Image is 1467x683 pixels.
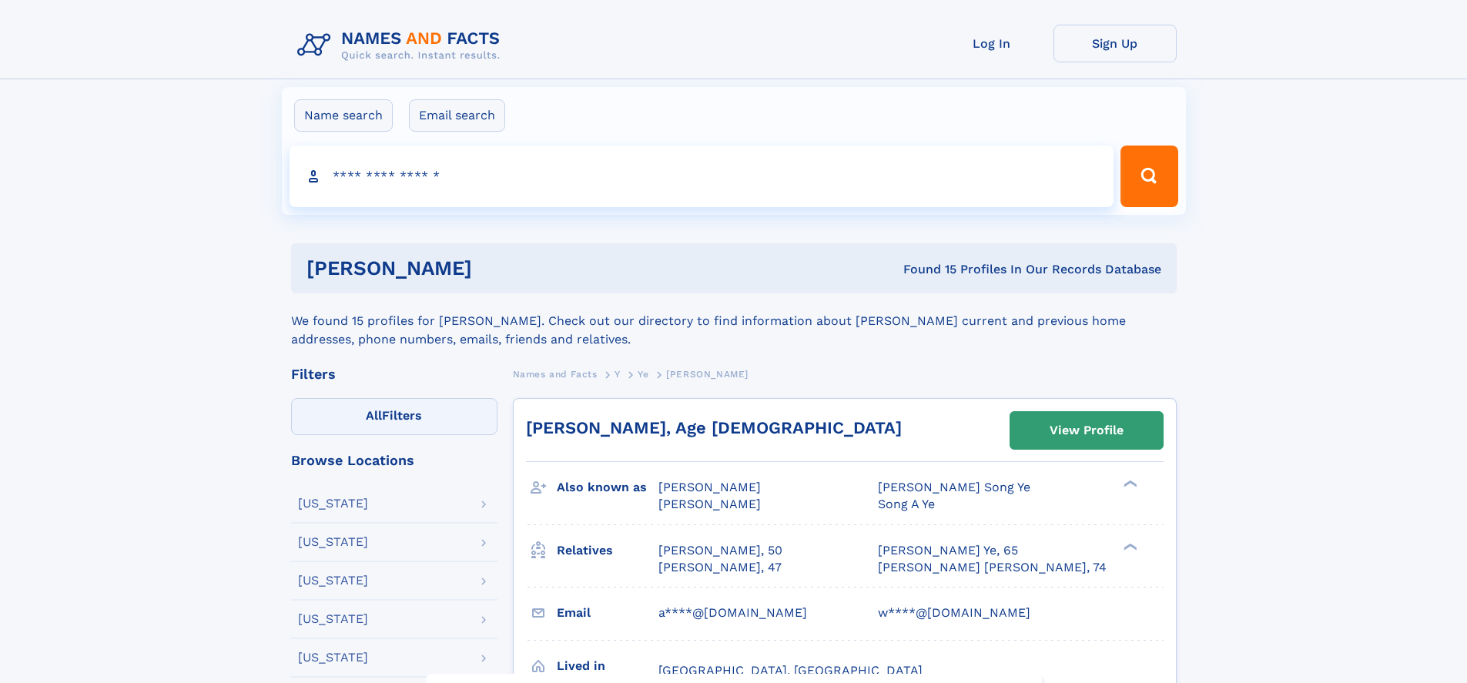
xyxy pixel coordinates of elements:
div: [US_STATE] [298,536,368,548]
a: Y [615,364,621,383]
span: [PERSON_NAME] [666,369,749,380]
a: Log In [930,25,1053,62]
div: [US_STATE] [298,497,368,510]
div: [US_STATE] [298,613,368,625]
input: search input [290,146,1114,207]
h1: [PERSON_NAME] [306,259,688,278]
a: Ye [638,364,648,383]
a: [PERSON_NAME] Ye, 65 [878,542,1018,559]
div: Browse Locations [291,454,497,467]
div: ❯ [1120,541,1138,551]
a: [PERSON_NAME] [PERSON_NAME], 74 [878,559,1107,576]
label: Name search [294,99,393,132]
span: All [366,408,382,423]
div: Found 15 Profiles In Our Records Database [688,261,1161,278]
div: [US_STATE] [298,651,368,664]
span: Song A Ye [878,497,935,511]
div: Filters [291,367,497,381]
span: Y [615,369,621,380]
div: View Profile [1050,413,1124,448]
h3: Email [557,600,658,626]
span: [PERSON_NAME] Song Ye [878,480,1030,494]
span: [GEOGRAPHIC_DATA], [GEOGRAPHIC_DATA] [658,663,923,678]
a: [PERSON_NAME], 47 [658,559,782,576]
span: [PERSON_NAME] [658,480,761,494]
label: Filters [291,398,497,435]
a: Names and Facts [513,364,598,383]
a: [PERSON_NAME], 50 [658,542,782,559]
img: Logo Names and Facts [291,25,513,66]
a: [PERSON_NAME], Age [DEMOGRAPHIC_DATA] [526,418,902,437]
button: Search Button [1120,146,1177,207]
span: [PERSON_NAME] [658,497,761,511]
h3: Relatives [557,537,658,564]
h3: Lived in [557,653,658,679]
a: View Profile [1010,412,1163,449]
a: Sign Up [1053,25,1177,62]
div: ❯ [1120,479,1138,489]
span: Ye [638,369,648,380]
div: [US_STATE] [298,574,368,587]
div: We found 15 profiles for [PERSON_NAME]. Check out our directory to find information about [PERSON... [291,293,1177,349]
h3: Also known as [557,474,658,501]
label: Email search [409,99,505,132]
